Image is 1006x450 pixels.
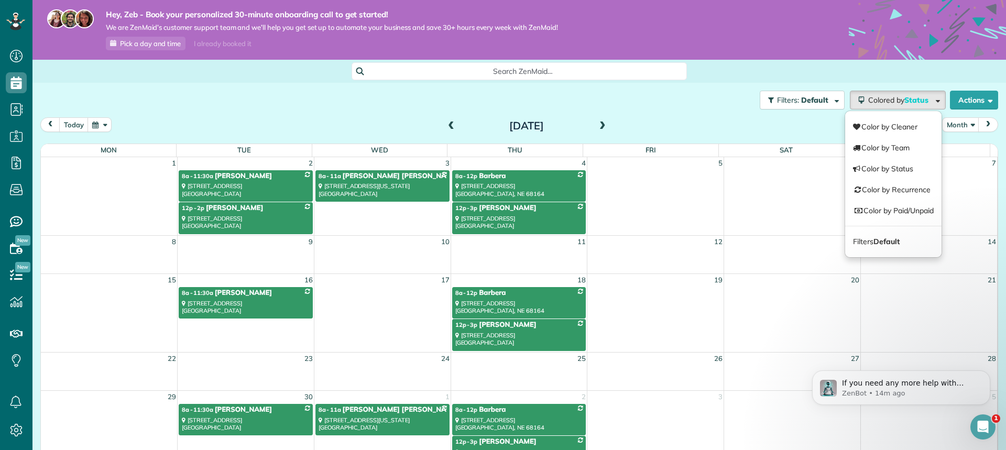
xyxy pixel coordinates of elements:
[845,116,942,137] a: Color by Cleaner
[455,406,478,413] span: 8a - 12p
[59,117,89,131] button: today
[479,172,506,180] span: Barbera
[182,215,310,230] div: [STREET_ADDRESS] [GEOGRAPHIC_DATA]
[455,300,583,315] div: [STREET_ADDRESS] [GEOGRAPHIC_DATA], NE 68164
[978,117,998,131] button: next
[508,146,522,154] span: Thu
[455,182,583,197] div: [STREET_ADDRESS] [GEOGRAPHIC_DATA], NE 68164
[215,289,272,297] span: [PERSON_NAME]
[987,236,997,248] a: 14
[182,406,213,413] span: 8a - 11:30a
[455,204,478,212] span: 12p - 3p
[479,204,536,212] span: [PERSON_NAME]
[576,353,587,365] a: 25
[850,91,946,109] button: Colored byStatus
[188,37,257,50] div: I already booked it
[182,416,310,432] div: [STREET_ADDRESS] [GEOGRAPHIC_DATA]
[853,237,899,246] span: Filters
[167,353,177,365] a: 22
[167,391,177,403] a: 29
[303,274,314,286] a: 16
[182,182,310,197] div: [STREET_ADDRESS] [GEOGRAPHIC_DATA]
[754,91,845,109] a: Filters: Default
[206,204,263,212] span: [PERSON_NAME]
[319,406,341,413] span: 8a - 11a
[215,405,272,414] span: [PERSON_NAME]
[970,414,996,440] iframe: Intercom live chat
[47,9,66,28] img: maria-72a9807cf96188c08ef61303f053569d2e2a8a1cde33d635c8a3ac13582a053d.jpg
[760,91,845,109] button: Filters: Default
[950,91,998,109] button: Actions
[444,391,451,403] a: 1
[992,414,1000,423] span: 1
[106,23,558,32] span: We are ZenMaid’s customer support team and we’ll help you get set up to automate your business an...
[440,236,451,248] a: 10
[455,215,583,230] div: [STREET_ADDRESS] [GEOGRAPHIC_DATA]
[303,391,314,403] a: 30
[581,157,587,169] a: 4
[440,274,451,286] a: 17
[308,236,314,248] a: 9
[308,157,314,169] a: 2
[461,120,592,131] h2: [DATE]
[713,274,724,286] a: 19
[215,172,272,180] span: [PERSON_NAME]
[444,157,451,169] a: 3
[777,95,799,105] span: Filters:
[120,39,181,48] span: Pick a day and time
[942,117,979,131] button: Month
[646,146,656,154] span: Fri
[182,289,213,297] span: 8a - 11:30a
[780,146,793,154] span: Sat
[850,274,860,286] a: 20
[343,405,459,414] span: [PERSON_NAME] [PERSON_NAME]
[319,182,446,197] div: [STREET_ADDRESS][US_STATE] [GEOGRAPHIC_DATA]
[991,157,997,169] a: 7
[371,146,388,154] span: Wed
[576,274,587,286] a: 18
[182,300,310,315] div: [STREET_ADDRESS] [GEOGRAPHIC_DATA]
[479,405,506,414] span: Barbera
[182,204,204,212] span: 12p - 2p
[868,95,932,105] span: Colored by
[440,353,451,365] a: 24
[873,237,900,246] strong: Default
[319,172,341,180] span: 8a - 11a
[455,416,583,432] div: [STREET_ADDRESS] [GEOGRAPHIC_DATA], NE 68164
[75,9,94,28] img: michelle-19f622bdf1676172e81f8f8fba1fb50e276960ebfe0243fe18214015130c80e4.jpg
[713,236,724,248] a: 12
[479,289,506,297] span: Barbera
[15,262,30,272] span: New
[581,391,587,403] a: 2
[167,274,177,286] a: 15
[319,416,446,432] div: [STREET_ADDRESS][US_STATE] [GEOGRAPHIC_DATA]
[106,37,185,50] a: Pick a day and time
[987,274,997,286] a: 21
[845,231,942,252] a: FiltersDefault
[796,348,1006,422] iframe: Intercom notifications message
[237,146,251,154] span: Tue
[455,172,478,180] span: 8a - 12p
[455,438,478,445] span: 12p - 3p
[171,157,177,169] a: 1
[455,289,478,297] span: 8a - 12p
[171,236,177,248] a: 8
[479,321,536,329] span: [PERSON_NAME]
[576,236,587,248] a: 11
[15,235,30,246] span: New
[845,137,942,158] a: Color by Team
[303,353,314,365] a: 23
[343,172,459,180] span: [PERSON_NAME] [PERSON_NAME]
[61,9,80,28] img: jorge-587dff0eeaa6aab1f244e6dc62b8924c3b6ad411094392a53c71c6c4a576187d.jpg
[101,146,117,154] span: Mon
[845,179,942,200] a: Color by Recurrence
[717,157,724,169] a: 5
[182,172,213,180] span: 8a - 11:30a
[717,391,724,403] a: 3
[455,321,478,328] span: 12p - 3p
[455,332,583,347] div: [STREET_ADDRESS] [GEOGRAPHIC_DATA]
